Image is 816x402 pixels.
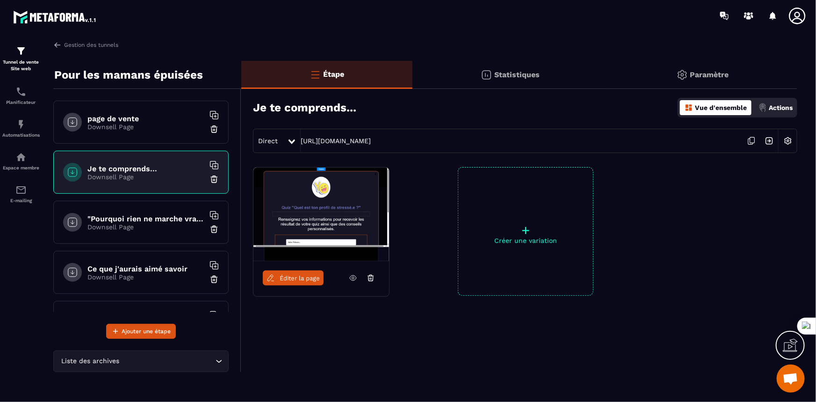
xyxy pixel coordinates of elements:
[209,275,219,284] img: trash
[15,152,27,163] img: automations
[263,270,324,285] a: Éditer la page
[59,356,122,366] span: Liste des archives
[685,103,693,112] img: dashboard-orange.40269519.svg
[777,365,805,393] a: Ouvrir le chat
[494,70,540,79] p: Statistiques
[258,137,278,145] span: Direct
[280,275,320,282] span: Éditer la page
[2,132,40,138] p: Automatisations
[15,184,27,196] img: email
[87,173,204,181] p: Downsell Page
[2,198,40,203] p: E-mailing
[758,103,767,112] img: actions.d6e523a2.png
[87,223,204,231] p: Downsell Page
[2,112,40,145] a: automationsautomationsAutomatisations
[209,225,219,234] img: trash
[15,45,27,57] img: formation
[2,165,40,170] p: Espace membre
[87,164,204,173] h6: Je te comprends...
[53,41,62,49] img: arrow
[323,70,344,79] p: Étape
[760,132,778,150] img: arrow-next.bcc2205e.svg
[209,124,219,134] img: trash
[481,69,492,80] img: stats.20deebd0.svg
[54,66,203,84] p: Pour les mamans épuisées
[106,324,176,339] button: Ajouter une étape
[779,132,797,150] img: setting-w.858f3a88.svg
[253,101,356,114] h3: Je te comprends...
[2,38,40,79] a: formationformationTunnel de vente Site web
[690,70,729,79] p: Paramètre
[87,123,204,131] p: Downsell Page
[2,177,40,210] a: emailemailE-mailing
[53,351,229,372] div: Search for option
[122,356,213,366] input: Search for option
[87,114,204,123] h6: page de vente
[769,104,793,111] p: Actions
[310,69,321,80] img: bars-o.4a397970.svg
[15,119,27,130] img: automations
[13,8,97,25] img: logo
[122,327,171,336] span: Ajouter une étape
[253,168,389,261] img: image
[2,59,40,72] p: Tunnel de vente Site web
[2,145,40,177] a: automationsautomationsEspace membre
[2,100,40,105] p: Planificateur
[87,214,204,223] h6: "Pourquoi rien ne marche vraiment"
[87,273,204,281] p: Downsell Page
[677,69,688,80] img: setting-gr.5f69749f.svg
[695,104,747,111] p: Vue d'ensemble
[209,175,219,184] img: trash
[458,224,593,237] p: +
[15,86,27,97] img: scheduler
[2,79,40,112] a: schedulerschedulerPlanificateur
[87,264,204,273] h6: Ce que j'aurais aimé savoir
[53,41,118,49] a: Gestion des tunnels
[458,237,593,244] p: Créer une variation
[301,137,371,145] a: [URL][DOMAIN_NAME]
